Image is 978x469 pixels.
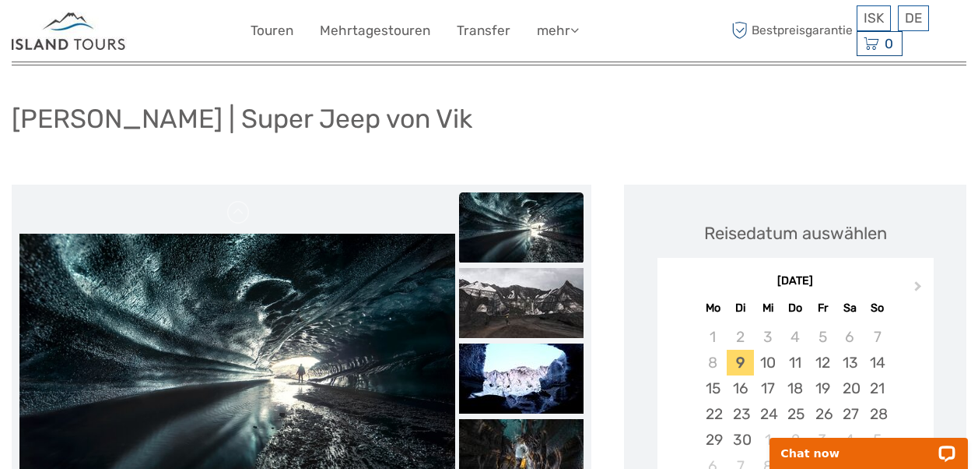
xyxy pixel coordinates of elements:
div: Do [781,298,808,319]
div: Not available Montag, 8. September 2025 [699,350,727,376]
div: Reisedatum auswählen [704,221,887,245]
iframe: LiveChat chat widget [759,420,978,469]
span: ISK [864,10,884,26]
a: Mehrtagestouren [320,19,430,42]
div: Mi [754,298,781,319]
div: Mo [699,298,727,319]
button: Next Month [907,277,932,302]
span: 0 [882,36,896,51]
div: Choose Donnerstag, 18. September 2025 [781,376,808,401]
div: Choose Mittwoch, 24. September 2025 [754,401,781,427]
div: Choose Montag, 22. September 2025 [699,401,727,427]
div: Choose Dienstag, 30. September 2025 [727,427,754,453]
img: b1fb2c84a4c348a289499c71a4010bb6_slider_thumbnail.jpg [459,344,584,414]
div: Di [727,298,754,319]
div: Choose Sonntag, 14. September 2025 [864,350,891,376]
img: 15d6a59af94b49c2976804d12bfbed98_slider_thumbnail.jpg [459,192,584,263]
div: Not available Mittwoch, 3. September 2025 [754,324,781,350]
div: So [864,298,891,319]
div: Not available Dienstag, 2. September 2025 [727,324,754,350]
span: Bestpreisgarantie [727,18,853,44]
div: Choose Dienstag, 9. September 2025 [727,350,754,376]
a: mehr [537,19,579,42]
div: Not available Freitag, 5. September 2025 [809,324,836,350]
div: Choose Samstag, 13. September 2025 [836,350,864,376]
div: Choose Sonntag, 21. September 2025 [864,376,891,401]
div: Choose Montag, 15. September 2025 [699,376,727,401]
a: Transfer [457,19,510,42]
h1: [PERSON_NAME] | Super Jeep von Vik [12,103,472,135]
div: Choose Mittwoch, 10. September 2025 [754,350,781,376]
div: Choose Montag, 29. September 2025 [699,427,727,453]
img: 420aa965c2094606b848068d663268ab_slider_thumbnail.jpg [459,268,584,338]
div: Choose Mittwoch, 17. September 2025 [754,376,781,401]
div: Choose Mittwoch, 1. Oktober 2025 [754,427,781,453]
div: DE [898,5,929,31]
div: Choose Sonntag, 28. September 2025 [864,401,891,427]
div: Choose Samstag, 27. September 2025 [836,401,864,427]
div: Not available Sonntag, 7. September 2025 [864,324,891,350]
div: Choose Freitag, 12. September 2025 [809,350,836,376]
div: Choose Freitag, 19. September 2025 [809,376,836,401]
div: Not available Montag, 1. September 2025 [699,324,727,350]
div: Choose Samstag, 20. September 2025 [836,376,864,401]
div: Not available Samstag, 6. September 2025 [836,324,864,350]
a: Touren [251,19,293,42]
img: Iceland ProTravel [12,12,127,50]
div: Choose Dienstag, 23. September 2025 [727,401,754,427]
div: Choose Freitag, 26. September 2025 [809,401,836,427]
div: Fr [809,298,836,319]
div: Choose Donnerstag, 25. September 2025 [781,401,808,427]
div: [DATE] [657,273,934,290]
div: Not available Donnerstag, 4. September 2025 [781,324,808,350]
div: Sa [836,298,864,319]
div: Choose Dienstag, 16. September 2025 [727,376,754,401]
div: Choose Donnerstag, 11. September 2025 [781,350,808,376]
